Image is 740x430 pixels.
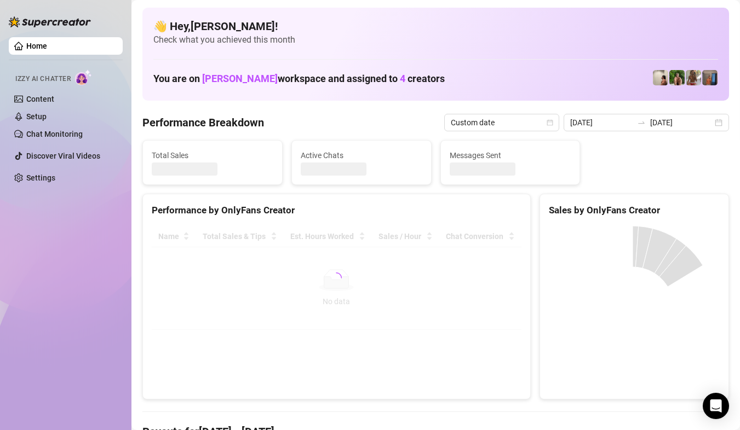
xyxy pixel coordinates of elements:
span: Izzy AI Chatter [15,74,71,84]
img: Nathaniel [686,70,701,85]
input: End date [650,117,713,129]
img: Wayne [702,70,718,85]
a: Chat Monitoring [26,130,83,138]
img: AI Chatter [75,69,92,85]
div: Performance by OnlyFans Creator [152,203,521,218]
span: Custom date [451,114,553,131]
span: to [637,118,646,127]
div: Sales by OnlyFans Creator [549,203,720,218]
a: Home [26,42,47,50]
span: Total Sales [152,149,273,161]
img: Ralphy [653,70,668,85]
img: logo-BBDzfeDw.svg [9,16,91,27]
span: swap-right [637,118,646,127]
a: Content [26,95,54,103]
a: Setup [26,112,47,121]
span: loading [330,272,342,284]
h1: You are on workspace and assigned to creators [153,73,445,85]
span: Messages Sent [450,149,571,161]
span: [PERSON_NAME] [202,73,278,84]
a: Discover Viral Videos [26,152,100,160]
span: calendar [547,119,553,126]
h4: 👋 Hey, [PERSON_NAME] ! [153,19,718,34]
img: Nathaniel [669,70,685,85]
span: 4 [400,73,405,84]
input: Start date [570,117,633,129]
a: Settings [26,173,55,182]
span: Check what you achieved this month [153,34,718,46]
h4: Performance Breakdown [142,115,264,130]
div: Open Intercom Messenger [703,393,729,419]
span: Active Chats [301,149,422,161]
